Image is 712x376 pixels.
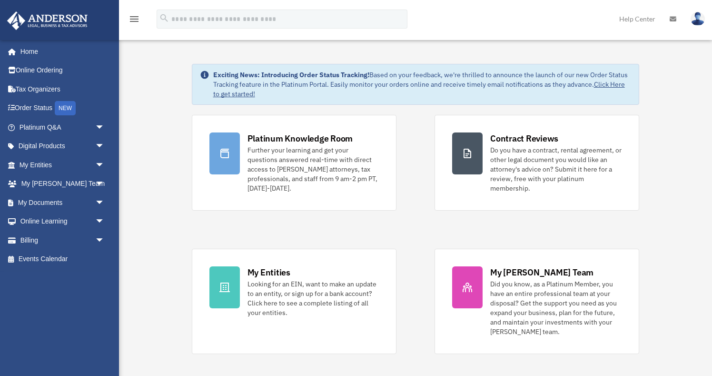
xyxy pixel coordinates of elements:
[7,80,119,99] a: Tax Organizers
[213,80,625,98] a: Click Here to get started!
[7,174,119,193] a: My [PERSON_NAME] Teamarrow_drop_down
[247,266,290,278] div: My Entities
[247,279,379,317] div: Looking for an EIN, want to make an update to an entity, or sign up for a bank account? Click her...
[490,266,593,278] div: My [PERSON_NAME] Team
[159,13,169,23] i: search
[7,61,119,80] a: Online Ordering
[691,12,705,26] img: User Pic
[247,145,379,193] div: Further your learning and get your questions answered real-time with direct access to [PERSON_NAM...
[7,99,119,118] a: Order StatusNEW
[7,42,114,61] a: Home
[95,212,114,232] span: arrow_drop_down
[7,231,119,250] a: Billingarrow_drop_down
[129,13,140,25] i: menu
[7,193,119,212] a: My Documentsarrow_drop_down
[435,249,639,354] a: My [PERSON_NAME] Team Did you know, as a Platinum Member, you have an entire professional team at...
[129,17,140,25] a: menu
[490,132,558,144] div: Contract Reviews
[7,250,119,269] a: Events Calendar
[95,193,114,213] span: arrow_drop_down
[95,118,114,137] span: arrow_drop_down
[213,71,369,79] strong: Exciting News: Introducing Order Status Tracking!
[7,137,119,156] a: Digital Productsarrow_drop_down
[7,155,119,174] a: My Entitiesarrow_drop_down
[435,115,639,211] a: Contract Reviews Do you have a contract, rental agreement, or other legal document you would like...
[55,101,76,115] div: NEW
[213,70,632,99] div: Based on your feedback, we're thrilled to announce the launch of our new Order Status Tracking fe...
[4,11,90,30] img: Anderson Advisors Platinum Portal
[490,145,622,193] div: Do you have a contract, rental agreement, or other legal document you would like an attorney's ad...
[7,118,119,137] a: Platinum Q&Aarrow_drop_down
[192,249,396,354] a: My Entities Looking for an EIN, want to make an update to an entity, or sign up for a bank accoun...
[490,279,622,336] div: Did you know, as a Platinum Member, you have an entire professional team at your disposal? Get th...
[95,174,114,194] span: arrow_drop_down
[247,132,353,144] div: Platinum Knowledge Room
[95,137,114,156] span: arrow_drop_down
[7,212,119,231] a: Online Learningarrow_drop_down
[95,231,114,250] span: arrow_drop_down
[192,115,396,211] a: Platinum Knowledge Room Further your learning and get your questions answered real-time with dire...
[95,155,114,175] span: arrow_drop_down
